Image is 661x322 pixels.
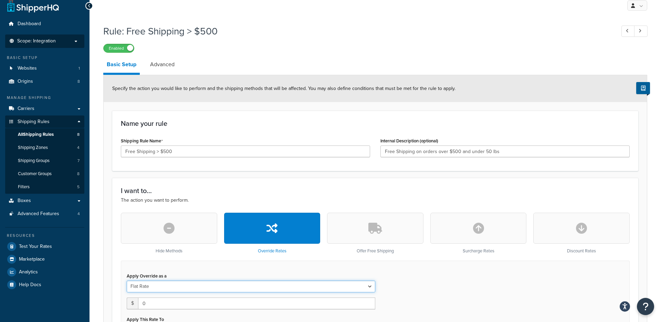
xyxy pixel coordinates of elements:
a: Customer Groups8 [5,168,84,180]
div: Discount Rates [533,213,630,254]
a: Shipping Zones4 [5,141,84,154]
a: Filters5 [5,181,84,193]
li: Shipping Rules [5,115,84,194]
span: Analytics [19,269,38,275]
span: $ [127,298,138,309]
button: Open Resource Center [637,298,654,315]
a: Next Record [634,26,648,37]
a: Boxes [5,194,84,207]
span: 5 [77,184,80,190]
div: Manage Shipping [5,95,84,101]
span: 8 [77,171,80,177]
span: 8 [77,132,80,138]
span: 1 [78,66,80,71]
span: Origins [18,79,33,84]
div: Offer Free Shipping [327,213,423,254]
h1: Rule: Free Shipping > $500 [103,24,609,38]
span: 7 [77,158,80,164]
span: Customer Groups [18,171,52,177]
a: Origins8 [5,75,84,88]
label: Shipping Rule Name [121,138,163,144]
span: Boxes [18,198,31,204]
a: Carriers [5,102,84,115]
li: Shipping Groups [5,154,84,167]
a: Test Your Rates [5,240,84,253]
span: 8 [77,79,80,84]
span: Specify the action you would like to perform and the shipping methods that will be affected. You ... [112,85,455,92]
a: Websites1 [5,62,84,75]
span: Advanced Features [18,211,59,217]
span: 4 [77,145,80,151]
div: Hide Methods [121,213,217,254]
a: Shipping Groups7 [5,154,84,167]
span: 4 [77,211,80,217]
label: Apply Override as a [127,273,167,279]
a: Advanced Features4 [5,208,84,220]
div: Surcharge Rates [430,213,527,254]
li: Websites [5,62,84,75]
h3: I want to... [121,187,630,194]
span: Filters [18,184,30,190]
span: Carriers [18,106,34,112]
a: Help Docs [5,279,84,291]
li: Advanced Features [5,208,84,220]
p: The action you want to perform. [121,197,630,204]
button: Show Help Docs [636,82,650,94]
a: AllShipping Rules8 [5,128,84,141]
span: All Shipping Rules [18,132,54,138]
span: Dashboard [18,21,41,27]
div: Override Rates [224,213,321,254]
div: Resources [5,233,84,239]
li: Customer Groups [5,168,84,180]
li: Origins [5,75,84,88]
a: Advanced [147,56,178,73]
li: Shipping Zones [5,141,84,154]
li: Filters [5,181,84,193]
span: Shipping Groups [18,158,50,164]
span: Shipping Zones [18,145,48,151]
a: Marketplace [5,253,84,265]
span: Test Your Rates [19,244,52,250]
span: Websites [18,66,37,71]
span: Help Docs [19,282,41,288]
label: Apply This Rate To [127,317,164,322]
a: Analytics [5,266,84,278]
a: Dashboard [5,18,84,30]
h3: Name your rule [121,120,630,127]
a: Basic Setup [103,56,140,75]
a: Previous Record [621,26,635,37]
label: Internal Description (optional) [380,138,438,143]
span: Scope: Integration [17,38,56,44]
span: Shipping Rules [18,119,50,125]
label: Enabled [104,44,134,52]
div: Basic Setup [5,55,84,61]
a: Shipping Rules [5,115,84,128]
span: Marketplace [19,256,45,262]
